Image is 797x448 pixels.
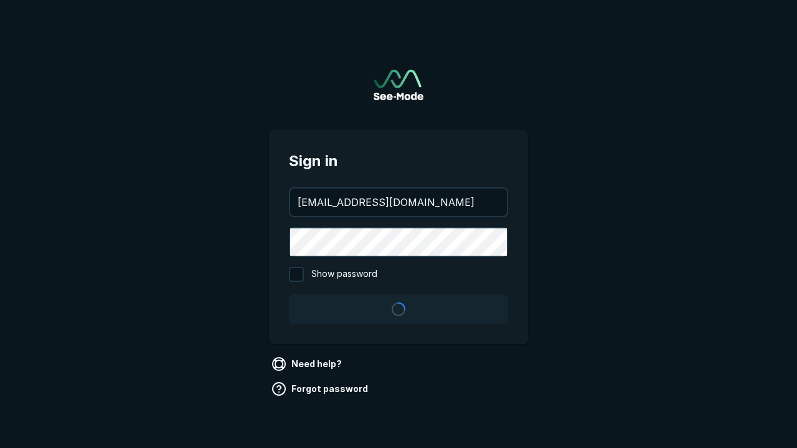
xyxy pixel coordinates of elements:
span: Sign in [289,150,508,172]
input: your@email.com [290,189,507,216]
a: Go to sign in [374,70,423,100]
a: Forgot password [269,379,373,399]
span: Show password [311,267,377,282]
a: Need help? [269,354,347,374]
img: See-Mode Logo [374,70,423,100]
